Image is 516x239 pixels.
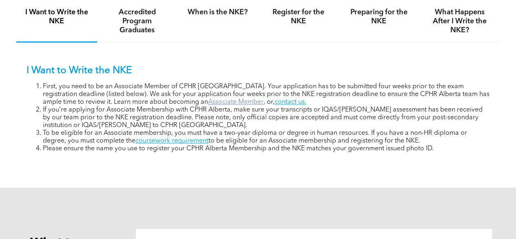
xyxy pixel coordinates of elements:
p: I Want to Write the NKE [27,65,489,77]
h4: Accredited Program Graduates [104,8,171,35]
h4: Preparing for the NKE [346,8,412,26]
h4: What Happens After I Write the NKE? [427,8,493,35]
li: To be eligible for an Associate membership, you must have a two-year diploma or degree in human r... [43,130,489,145]
a: Associate Member [208,99,264,105]
a: coursework requirement [135,138,208,144]
a: contact us. [275,99,306,105]
h4: Register for the NKE [266,8,332,26]
li: If you’re applying for Associate Membership with CPHR Alberta, make sure your transcripts or IQAS... [43,106,489,130]
h4: I Want to Write the NKE [24,8,90,26]
li: Please ensure the name you use to register your CPHR Alberta Membership and the NKE matches your ... [43,145,489,153]
li: First, you need to be an Associate Member of CPHR [GEOGRAPHIC_DATA]. Your application has to be s... [43,83,489,106]
h4: When is the NKE? [185,8,251,17]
